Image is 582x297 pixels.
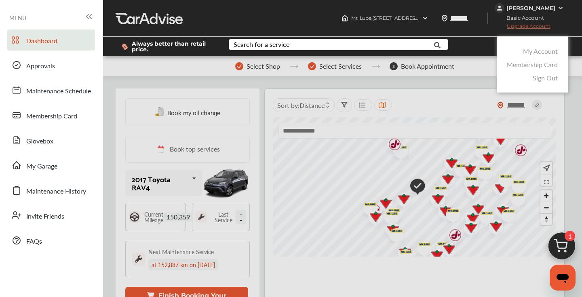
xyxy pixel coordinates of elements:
[542,229,581,268] img: cart_icon.3d0951e8.svg
[507,60,558,69] a: Membership Card
[7,155,95,176] a: My Garage
[523,46,558,56] a: My Account
[132,41,216,52] span: Always better than retail price.
[7,180,95,201] a: Maintenance History
[7,230,95,251] a: FAQs
[7,130,95,151] a: Glovebox
[7,55,95,76] a: Approvals
[26,161,57,172] span: My Garage
[26,36,57,46] span: Dashboard
[550,265,576,291] iframe: Button to launch messaging window
[565,231,575,241] span: 1
[26,111,77,122] span: Membership Card
[26,61,55,72] span: Approvals
[7,205,95,226] a: Invite Friends
[7,105,95,126] a: Membership Card
[122,43,128,50] img: dollor_label_vector.a70140d1.svg
[9,15,26,21] span: MENU
[234,41,289,48] div: Search for a service
[26,211,64,222] span: Invite Friends
[26,86,91,97] span: Maintenance Schedule
[26,136,53,147] span: Glovebox
[7,80,95,101] a: Maintenance Schedule
[7,29,95,51] a: Dashboard
[26,236,42,247] span: FAQs
[26,186,86,197] span: Maintenance History
[533,73,558,82] a: Sign Out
